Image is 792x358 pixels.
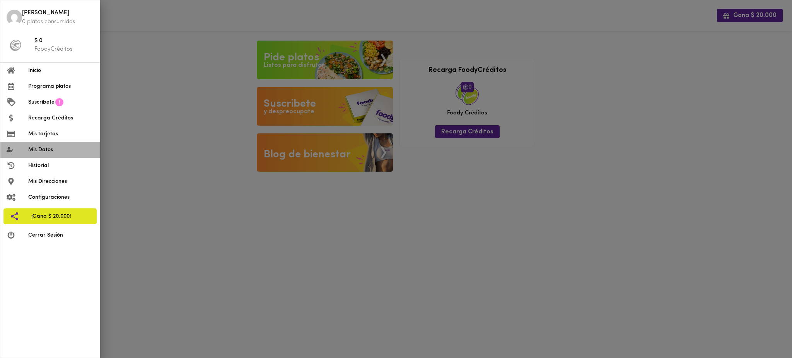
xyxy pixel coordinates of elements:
[34,37,94,46] span: $ 0
[28,162,94,170] span: Historial
[34,45,94,53] p: FoodyCréditos
[22,18,94,26] p: 0 platos consumidos
[28,130,94,138] span: Mis tarjetas
[31,212,90,220] span: ¡Gana $ 20.000!
[28,231,94,239] span: Cerrar Sesión
[747,313,784,350] iframe: Messagebird Livechat Widget
[28,82,94,90] span: Programa platos
[28,98,55,106] span: Suscríbete
[28,114,94,122] span: Recarga Créditos
[28,193,94,201] span: Configuraciones
[22,9,94,18] span: [PERSON_NAME]
[28,66,94,75] span: Inicio
[28,177,94,186] span: Mis Direcciones
[10,39,21,51] img: foody-creditos-black.png
[28,146,94,154] span: Mis Datos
